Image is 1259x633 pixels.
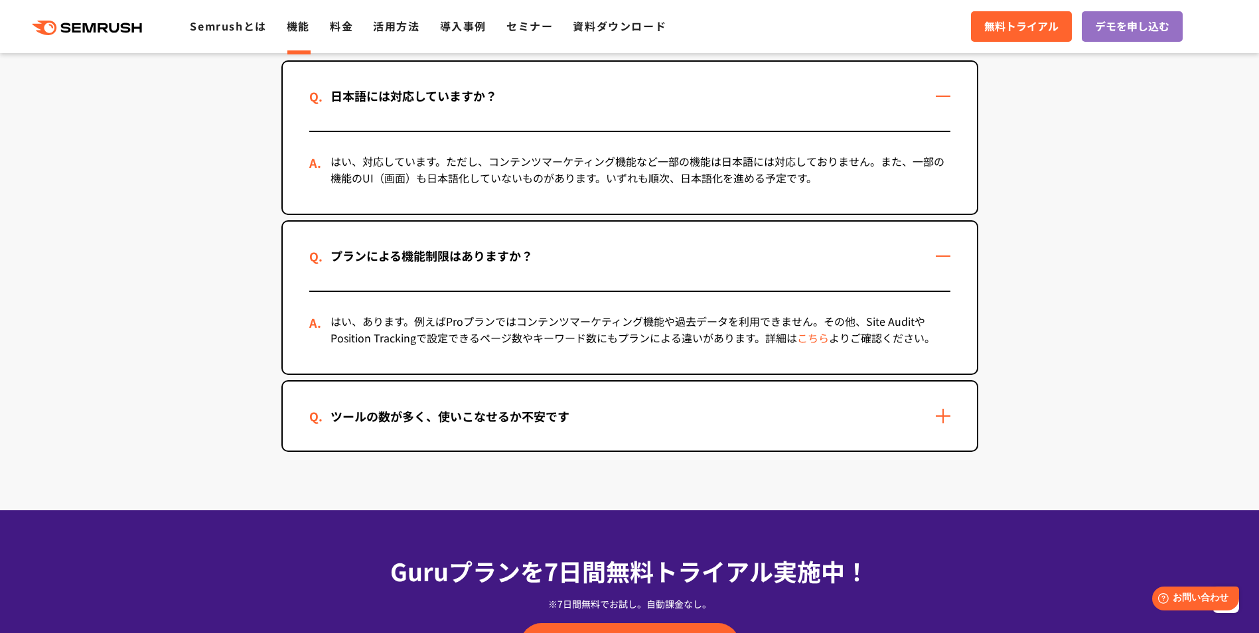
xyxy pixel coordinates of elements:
[309,132,950,214] div: はい、対応しています。ただし、コンテンツマーケティング機能など一部の機能は日本語には対応しておりません。また、一部の機能のUI（画面）も日本語化していないものがあります。いずれも順次、日本語化を...
[281,597,978,610] div: ※7日間無料でお試し。自動課金なし。
[440,18,486,34] a: 導入事例
[1095,18,1169,35] span: デモを申し込む
[309,86,518,105] div: 日本語には対応していますか？
[190,18,266,34] a: Semrushとは
[373,18,419,34] a: 活用方法
[1141,581,1244,618] iframe: Help widget launcher
[309,246,554,265] div: プランによる機能制限はありますか？
[984,18,1059,35] span: 無料トライアル
[309,407,591,426] div: ツールの数が多く、使いこなせるか不安です
[281,553,978,589] div: Guruプランを7日間
[330,18,353,34] a: 料金
[606,553,869,588] span: 無料トライアル実施中！
[309,292,950,374] div: はい、あります。例えばProプランではコンテンツマーケティング機能や過去データを利用できません。その他、Site AuditやPosition Trackingで設定できるページ数やキーワード数...
[287,18,310,34] a: 機能
[573,18,666,34] a: 資料ダウンロード
[797,330,829,346] a: こちら
[1082,11,1183,42] a: デモを申し込む
[971,11,1072,42] a: 無料トライアル
[506,18,553,34] a: セミナー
